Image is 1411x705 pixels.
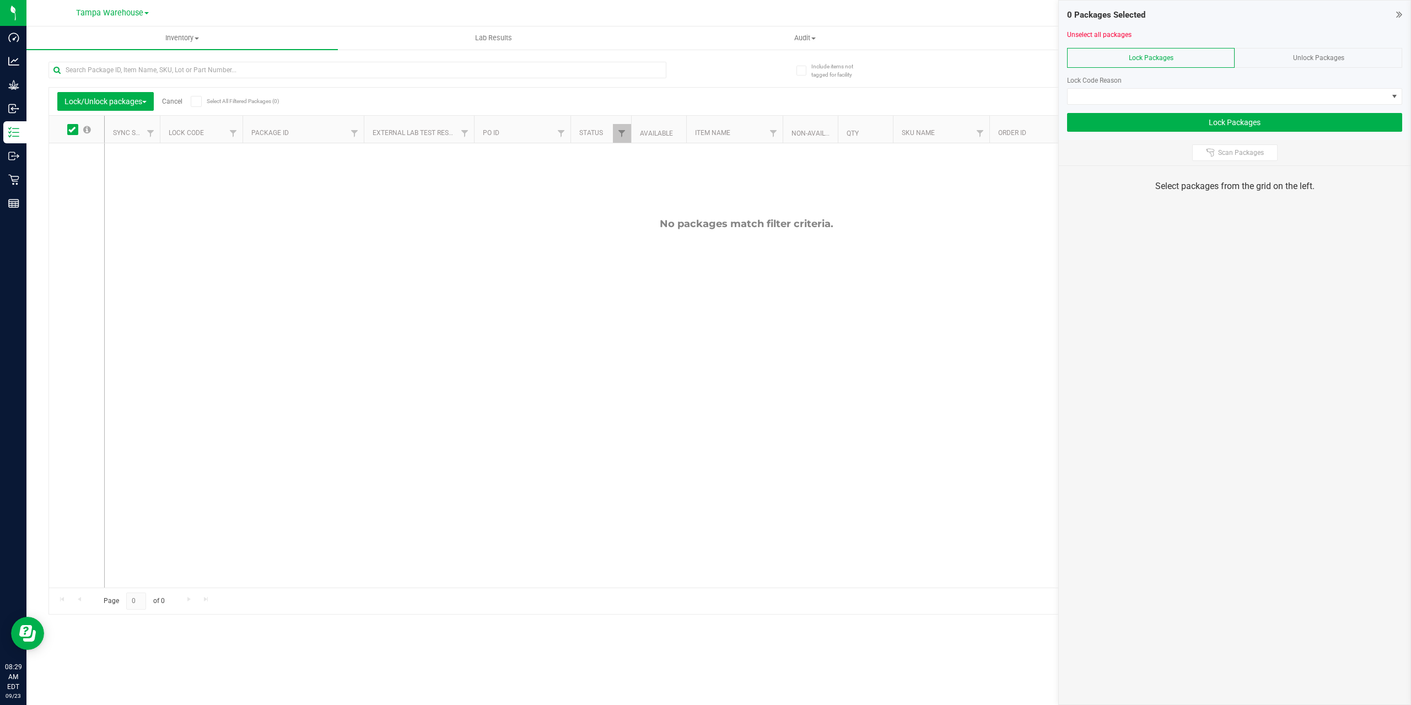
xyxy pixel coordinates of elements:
[1129,54,1173,62] span: Lock Packages
[251,129,289,137] a: Package ID
[971,124,989,143] a: Filter
[49,62,666,78] input: Search Package ID, Item Name, SKU, Lot or Part Number...
[8,103,19,114] inline-svg: Inbound
[456,124,474,143] a: Filter
[8,79,19,90] inline-svg: Grow
[764,124,783,143] a: Filter
[338,26,649,50] a: Lab Results
[791,130,841,137] a: Non-Available
[460,33,527,43] span: Lab Results
[26,33,338,43] span: Inventory
[207,98,262,104] span: Select All Filtered Packages (0)
[1067,77,1122,84] span: Lock Code Reason
[1067,31,1132,39] a: Unselect all packages
[847,130,859,137] a: Qty
[373,129,459,137] a: External Lab Test Result
[579,129,603,137] a: Status
[483,129,499,137] a: PO ID
[224,124,243,143] a: Filter
[64,97,147,106] span: Lock/Unlock packages
[961,26,1273,50] a: Inventory Counts
[26,26,338,50] a: Inventory
[94,593,174,610] span: Page of 0
[640,130,673,137] a: Available
[8,150,19,162] inline-svg: Outbound
[105,218,1388,230] div: No packages match filter criteria.
[1054,124,1072,143] a: Filter
[83,126,91,133] span: Select all records on this page
[695,129,730,137] a: Item Name
[650,33,960,43] span: Audit
[649,26,961,50] a: Audit
[8,56,19,67] inline-svg: Analytics
[8,32,19,43] inline-svg: Dashboard
[902,129,935,137] a: SKU Name
[613,124,631,143] a: Filter
[8,174,19,185] inline-svg: Retail
[1067,113,1402,132] button: Lock Packages
[57,92,154,111] button: Lock/Unlock packages
[5,692,21,700] p: 09/23
[1192,144,1278,161] button: Scan Packages
[113,129,155,137] a: Sync Status
[346,124,364,143] a: Filter
[11,617,44,650] iframe: Resource center
[169,129,204,137] a: Lock Code
[552,124,570,143] a: Filter
[1293,54,1344,62] span: Unlock Packages
[142,124,160,143] a: Filter
[162,98,182,105] a: Cancel
[8,127,19,138] inline-svg: Inventory
[811,62,866,79] span: Include items not tagged for facility
[1073,180,1397,193] div: Select packages from the grid on the left.
[8,198,19,209] inline-svg: Reports
[1218,148,1264,157] span: Scan Packages
[76,8,143,18] span: Tampa Warehouse
[998,129,1026,137] a: Order Id
[5,662,21,692] p: 08:29 AM EDT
